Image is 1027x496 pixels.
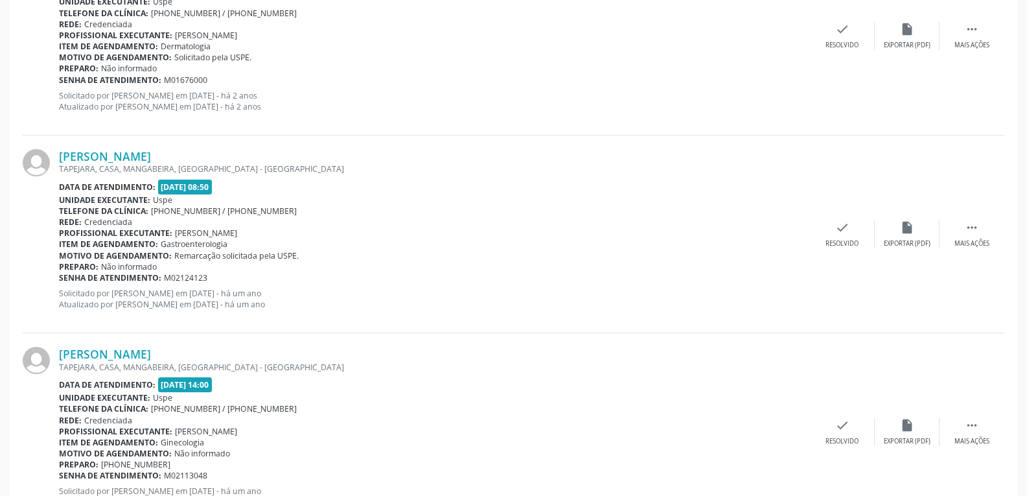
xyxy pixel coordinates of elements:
span: [PHONE_NUMBER] / [PHONE_NUMBER] [151,206,297,217]
b: Unidade executante: [59,195,150,206]
b: Telefone da clínica: [59,403,148,414]
p: Solicitado por [PERSON_NAME] em [DATE] - há 2 anos Atualizado por [PERSON_NAME] em [DATE] - há 2 ... [59,90,810,112]
div: Resolvido [825,41,859,50]
i: insert_drive_file [900,418,914,432]
span: Credenciada [84,415,132,426]
img: img [23,347,50,374]
span: [PERSON_NAME] [175,426,237,437]
i: check [835,22,849,36]
span: Dermatologia [161,41,211,52]
b: Unidade executante: [59,392,150,403]
span: Credenciada [84,217,132,228]
b: Rede: [59,415,82,426]
b: Profissional executante: [59,30,172,41]
b: Profissional executante: [59,426,172,437]
span: [DATE] 08:50 [158,180,213,195]
b: Data de atendimento: [59,182,156,193]
i:  [965,22,979,36]
div: Mais ações [954,41,989,50]
b: Preparo: [59,261,98,272]
a: [PERSON_NAME] [59,347,151,361]
i: check [835,220,849,235]
span: Ginecologia [161,437,204,448]
b: Item de agendamento: [59,437,158,448]
i:  [965,220,979,235]
b: Motivo de agendamento: [59,448,172,459]
span: [PHONE_NUMBER] / [PHONE_NUMBER] [151,8,297,19]
b: Data de atendimento: [59,379,156,390]
span: Não informado [101,261,157,272]
b: Telefone da clínica: [59,206,148,217]
div: Resolvido [825,437,859,446]
span: [PERSON_NAME] [175,228,237,239]
span: Solicitado pela USPE. [174,52,251,63]
b: Telefone da clínica: [59,8,148,19]
i: insert_drive_file [900,22,914,36]
span: Não informado [101,63,157,74]
i: check [835,418,849,432]
a: [PERSON_NAME] [59,149,151,163]
span: Uspe [153,392,172,403]
div: Mais ações [954,437,989,446]
div: Resolvido [825,239,859,248]
b: Motivo de agendamento: [59,250,172,261]
span: [PERSON_NAME] [175,30,237,41]
b: Item de agendamento: [59,41,158,52]
span: Credenciada [84,19,132,30]
div: TAPEJARA, CASA, MANGABEIRA, [GEOGRAPHIC_DATA] - [GEOGRAPHIC_DATA] [59,362,810,373]
i:  [965,418,979,432]
span: [PHONE_NUMBER] / [PHONE_NUMBER] [151,403,297,414]
span: Não informado [174,448,230,459]
b: Senha de atendimento: [59,470,161,481]
div: Exportar (PDF) [884,239,930,248]
span: Gastroenterologia [161,239,227,250]
span: Remarcação solicitada pela USPE. [174,250,299,261]
span: [PHONE_NUMBER] [101,459,170,470]
i: insert_drive_file [900,220,914,235]
div: Mais ações [954,239,989,248]
b: Rede: [59,19,82,30]
div: Exportar (PDF) [884,437,930,446]
b: Rede: [59,217,82,228]
b: Item de agendamento: [59,239,158,250]
b: Preparo: [59,63,98,74]
b: Senha de atendimento: [59,272,161,283]
b: Senha de atendimento: [59,75,161,86]
span: M02113048 [164,470,207,481]
span: M01676000 [164,75,207,86]
div: TAPEJARA, CASA, MANGABEIRA, [GEOGRAPHIC_DATA] - [GEOGRAPHIC_DATA] [59,163,810,174]
b: Profissional executante: [59,228,172,239]
span: M02124123 [164,272,207,283]
p: Solicitado por [PERSON_NAME] em [DATE] - há um ano Atualizado por [PERSON_NAME] em [DATE] - há um... [59,288,810,310]
b: Motivo de agendamento: [59,52,172,63]
img: img [23,149,50,176]
div: Exportar (PDF) [884,41,930,50]
span: [DATE] 14:00 [158,377,213,392]
span: Uspe [153,195,172,206]
b: Preparo: [59,459,98,470]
